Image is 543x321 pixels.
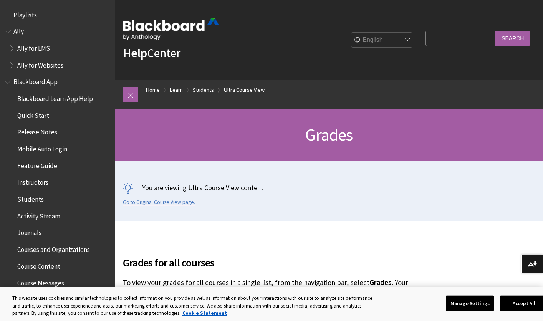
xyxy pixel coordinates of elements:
[17,92,93,103] span: Blackboard Learn App Help
[369,278,392,287] span: Grades
[123,45,180,61] a: HelpCenter
[182,310,227,316] a: More information about your privacy, opens in a new tab
[123,18,219,40] img: Blackboard by Anthology
[5,8,111,22] nav: Book outline for Playlists
[17,210,60,220] span: Activity Stream
[170,85,183,95] a: Learn
[13,76,58,86] span: Blackboard App
[17,142,67,153] span: Mobile Auto Login
[224,85,265,95] a: Ultra Course View
[17,59,63,69] span: Ally for Websites
[123,45,147,61] strong: Help
[17,109,49,119] span: Quick Start
[123,278,422,308] p: To view your grades for all courses in a single list, from the navigation bar, select . Your grad...
[17,126,57,136] span: Release Notes
[351,33,413,48] select: Site Language Selector
[446,295,494,311] button: Manage Settings
[305,124,353,145] span: Grades
[17,260,60,270] span: Course Content
[17,243,90,253] span: Courses and Organizations
[12,295,380,317] div: This website uses cookies and similar technologies to collect information you provide as well as ...
[17,176,48,187] span: Instructors
[146,85,160,95] a: Home
[17,277,64,287] span: Course Messages
[193,85,214,95] a: Students
[17,159,57,170] span: Feature Guide
[13,25,24,36] span: Ally
[13,8,37,19] span: Playlists
[17,227,41,237] span: Journals
[5,25,111,72] nav: Book outline for Anthology Ally Help
[123,199,195,206] a: Go to Original Course View page.
[495,31,530,46] input: Search
[123,255,422,271] span: Grades for all courses
[17,42,50,52] span: Ally for LMS
[123,183,535,192] p: You are viewing Ultra Course View content
[17,193,44,203] span: Students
